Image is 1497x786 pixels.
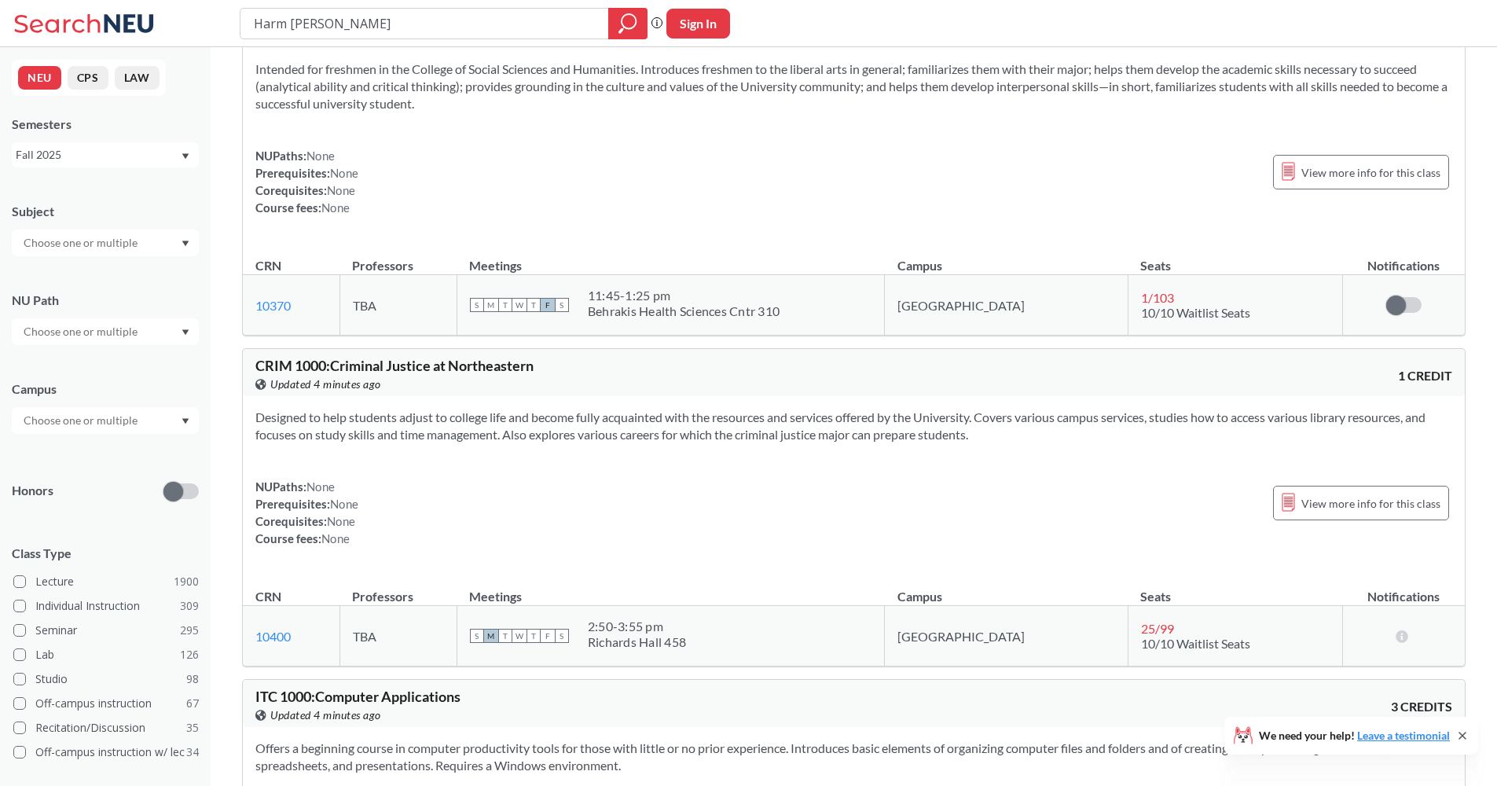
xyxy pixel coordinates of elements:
[12,116,199,133] div: Semesters
[1128,572,1342,606] th: Seats
[1141,290,1174,305] span: 1 / 103
[457,241,884,275] th: Meetings
[608,8,648,39] div: magnifying glass
[1128,241,1342,275] th: Seats
[68,66,108,90] button: CPS
[666,9,730,39] button: Sign In
[12,230,199,256] div: Dropdown arrow
[180,597,199,615] span: 309
[327,183,355,197] span: None
[12,545,199,562] span: Class Type
[252,10,597,37] input: Class, professor, course number, "phrase"
[186,670,199,688] span: 98
[339,275,457,336] td: TBA
[255,357,534,374] span: CRIM 1000 : Criminal Justice at Northeastern
[16,146,180,163] div: Fall 2025
[18,66,61,90] button: NEU
[457,572,884,606] th: Meetings
[12,482,53,500] p: Honors
[1259,730,1450,741] span: We need your help!
[1343,572,1466,606] th: Notifications
[12,142,199,167] div: Fall 2025Dropdown arrow
[1141,305,1250,320] span: 10/10 Waitlist Seats
[321,531,350,545] span: None
[255,688,460,705] span: ITC 1000 : Computer Applications
[13,571,199,592] label: Lecture
[885,606,1128,667] td: [GEOGRAPHIC_DATA]
[13,669,199,689] label: Studio
[174,573,199,590] span: 1900
[1391,698,1452,715] span: 3 CREDITS
[255,588,281,605] div: CRN
[12,292,199,309] div: NU Path
[1301,494,1440,513] span: View more info for this class
[115,66,160,90] button: LAW
[180,622,199,639] span: 295
[541,298,555,312] span: F
[255,298,291,313] a: 10370
[1398,367,1452,384] span: 1 CREDIT
[186,695,199,712] span: 67
[618,13,637,35] svg: magnifying glass
[1301,163,1440,182] span: View more info for this class
[255,740,1452,774] section: Offers a beginning course in computer productivity tools for those with little or no prior experi...
[306,149,335,163] span: None
[885,241,1128,275] th: Campus
[498,298,512,312] span: T
[588,634,686,650] div: Richards Hall 458
[186,719,199,736] span: 35
[527,298,541,312] span: T
[13,742,199,762] label: Off-campus instruction w/ lec
[470,629,484,643] span: S
[255,629,291,644] a: 10400
[588,288,780,303] div: 11:45 - 1:25 pm
[180,646,199,663] span: 126
[1141,636,1250,651] span: 10/10 Waitlist Seats
[339,241,457,275] th: Professors
[16,233,148,252] input: Choose one or multiple
[182,153,189,160] svg: Dropdown arrow
[12,203,199,220] div: Subject
[885,572,1128,606] th: Campus
[12,407,199,434] div: Dropdown arrow
[339,606,457,667] td: TBA
[498,629,512,643] span: T
[16,322,148,341] input: Choose one or multiple
[339,572,457,606] th: Professors
[484,298,498,312] span: M
[1357,729,1450,742] a: Leave a testimonial
[306,479,335,494] span: None
[885,275,1128,336] td: [GEOGRAPHIC_DATA]
[1343,241,1466,275] th: Notifications
[255,257,281,274] div: CRN
[588,303,780,319] div: Behrakis Health Sciences Cntr 310
[13,718,199,738] label: Recitation/Discussion
[270,707,381,724] span: Updated 4 minutes ago
[13,645,199,665] label: Lab
[12,318,199,345] div: Dropdown arrow
[588,619,686,634] div: 2:50 - 3:55 pm
[255,61,1452,112] section: Intended for freshmen in the College of Social Sciences and Humanities. Introduces freshmen to th...
[512,629,527,643] span: W
[13,596,199,616] label: Individual Instruction
[255,147,358,216] div: NUPaths: Prerequisites: Corequisites: Course fees:
[555,629,569,643] span: S
[12,380,199,398] div: Campus
[255,409,1452,443] section: Designed to help students adjust to college life and become fully acquainted with the resources a...
[470,298,484,312] span: S
[186,744,199,761] span: 34
[555,298,569,312] span: S
[330,497,358,511] span: None
[330,166,358,180] span: None
[182,418,189,424] svg: Dropdown arrow
[13,693,199,714] label: Off-campus instruction
[16,411,148,430] input: Choose one or multiple
[182,329,189,336] svg: Dropdown arrow
[13,620,199,641] label: Seminar
[527,629,541,643] span: T
[512,298,527,312] span: W
[270,376,381,393] span: Updated 4 minutes ago
[321,200,350,215] span: None
[255,478,358,547] div: NUPaths: Prerequisites: Corequisites: Course fees:
[182,241,189,247] svg: Dropdown arrow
